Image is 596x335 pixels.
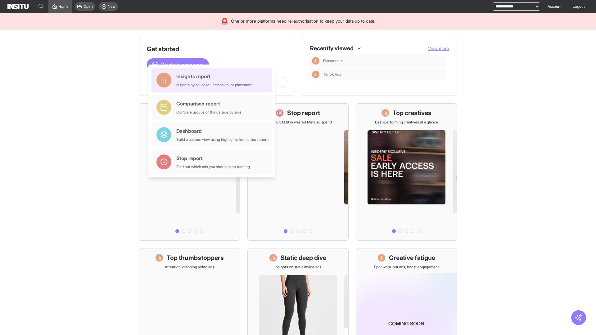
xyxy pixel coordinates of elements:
p: Save £16,613.18 in wasted Meta ad spend [264,120,332,125]
div: Build a custom view using highlights from other reports [176,137,269,142]
div: Dashboard [176,127,269,135]
span: Placements [323,58,343,63]
img: Logo [7,4,29,9]
div: Insights [312,57,319,65]
a: Top creativesBest-performing creatives at a glance [356,103,457,241]
a: Stop reportSave £16,613.18 in wasted Meta ad spend [247,103,348,241]
span: TikTok Ads [323,72,444,77]
a: What's live nowSee all active ads instantly [139,103,240,241]
div: Insights by ad, adset, campaign, or placement [176,83,253,87]
div: Comparison report [176,100,242,107]
button: Create a new report [147,58,209,71]
div: Compare groups of things side by side [176,110,242,115]
div: Stop report [176,154,250,162]
span: Open [84,4,93,9]
h1: Top creatives [393,109,431,117]
span: Home [58,4,69,9]
span: One or more platforms need re-authorisation to keep your data up to date. [231,18,375,24]
span: New [108,4,115,9]
div: 🚨 [221,17,228,25]
span: View more [428,46,449,51]
button: View more [428,45,449,51]
div: Insights [312,71,319,78]
p: Best-performing creatives at a glance [375,120,438,125]
span: TikTok Ads [323,72,341,77]
div: Find out which ads you should stop running [176,164,250,169]
h1: Stop report [287,109,320,117]
span: Create a new report [160,61,204,68]
h1: Static deep dive [281,253,326,262]
span: Placements [323,58,444,63]
p: Attention-grabbing video ads [165,265,214,270]
p: Insights on static image ads [275,265,321,270]
h1: Get started [147,45,287,53]
h1: Top thumbstoppers [167,253,224,262]
div: Insights report [176,73,253,80]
